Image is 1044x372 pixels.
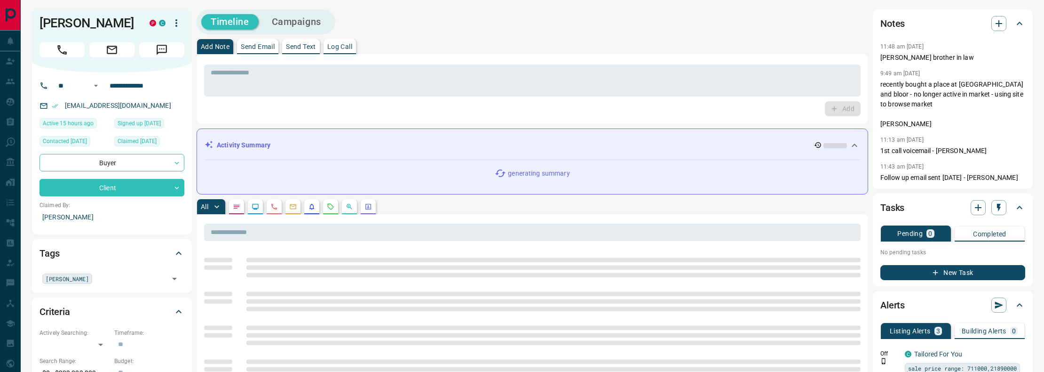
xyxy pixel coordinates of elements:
button: Timeline [201,14,259,30]
p: Building Alerts [962,328,1006,334]
div: property.ca [150,20,156,26]
p: Off [880,349,899,358]
div: Buyer [40,154,184,171]
p: Send Text [286,43,316,50]
h2: Alerts [880,298,905,313]
a: Tailored For You [914,350,962,358]
p: 3 [936,328,940,334]
p: 11:43 am [DATE] [880,163,924,170]
p: Listing Alerts [890,328,931,334]
svg: Email Verified [52,103,58,109]
div: Fri Aug 15 2025 [40,118,110,131]
h1: [PERSON_NAME] [40,16,135,31]
svg: Emails [289,203,297,210]
span: Call [40,42,85,57]
svg: Agent Actions [364,203,372,210]
div: Criteria [40,300,184,323]
a: [EMAIL_ADDRESS][DOMAIN_NAME] [65,102,171,109]
span: Contacted [DATE] [43,137,87,146]
svg: Push Notification Only [880,358,887,364]
div: Activity Summary [205,137,860,154]
svg: Requests [327,203,334,210]
h2: Tasks [880,200,904,215]
div: Client [40,179,184,196]
svg: Notes [233,203,240,210]
p: 0 [928,230,932,237]
div: condos.ca [159,20,166,26]
div: Sat Feb 04 2023 [40,136,110,149]
div: Tasks [880,196,1025,219]
p: 11:13 am [DATE] [880,137,924,143]
p: Send Email [241,43,275,50]
p: Budget: [114,357,184,365]
button: Campaigns [262,14,331,30]
p: recently bought a place at [GEOGRAPHIC_DATA] and bloor - no longer active in market - using site ... [880,80,1025,129]
p: 9:49 am [DATE] [880,70,920,77]
span: Message [139,42,184,57]
p: 0 [1012,328,1016,334]
p: Add Note [201,43,229,50]
p: Search Range: [40,357,110,365]
h2: Criteria [40,304,70,319]
p: [PERSON_NAME] [40,210,184,225]
h2: Notes [880,16,905,31]
svg: Lead Browsing Activity [252,203,259,210]
p: Actively Searching: [40,329,110,337]
p: 11:48 am [DATE] [880,43,924,50]
span: Active 15 hours ago [43,119,94,128]
p: Follow up email sent [DATE] - [PERSON_NAME] [880,173,1025,183]
div: Sat May 02 2020 [114,136,184,149]
div: Tags [40,242,184,265]
p: All [201,203,208,210]
div: Notes [880,12,1025,35]
h2: Tags [40,246,59,261]
span: Email [89,42,134,57]
p: Timeframe: [114,329,184,337]
p: Log Call [327,43,352,50]
p: [PERSON_NAME] brother in law [880,53,1025,63]
svg: Opportunities [346,203,353,210]
p: Completed [973,231,1006,237]
div: Alerts [880,294,1025,316]
button: Open [168,272,181,285]
svg: Listing Alerts [308,203,316,210]
span: Claimed [DATE] [118,137,157,146]
p: Pending [897,230,923,237]
p: generating summary [508,169,569,178]
p: Activity Summary [217,140,270,150]
div: condos.ca [905,351,911,357]
svg: Calls [270,203,278,210]
span: Signed up [DATE] [118,119,161,128]
p: Claimed By: [40,201,184,210]
button: Open [90,80,102,91]
div: Wed Apr 29 2020 [114,118,184,131]
button: New Task [880,265,1025,280]
span: [PERSON_NAME] [46,274,89,283]
p: 1st call voicemail - [PERSON_NAME] [880,146,1025,156]
p: No pending tasks [880,245,1025,259]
